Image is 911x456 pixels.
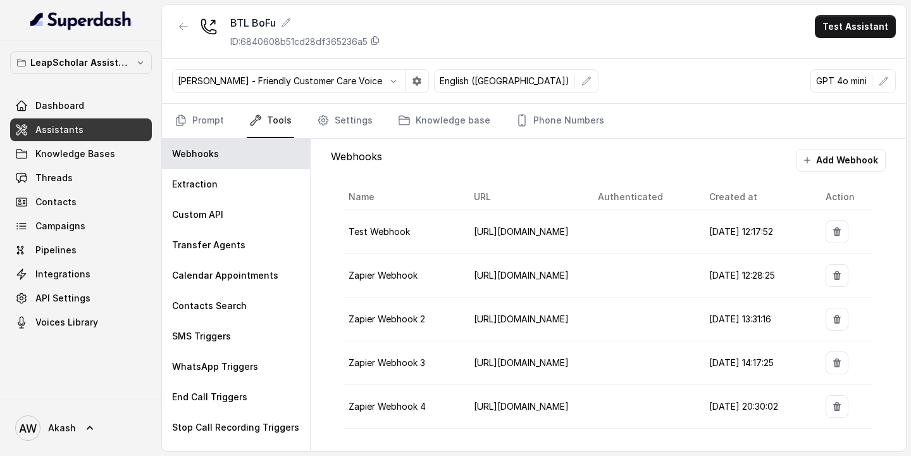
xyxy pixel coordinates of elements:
[230,35,368,48] p: ID: 6840608b51cd28df365236a5
[709,401,778,412] span: [DATE] 20:30:02
[48,422,76,434] span: Akash
[709,226,773,237] span: [DATE] 12:17:52
[172,148,219,160] p: Webhooks
[35,244,77,256] span: Pipelines
[709,357,774,368] span: [DATE] 14:17:25
[172,208,223,221] p: Custom API
[172,300,247,312] p: Contacts Search
[464,184,588,210] th: URL
[172,269,278,282] p: Calendar Appointments
[349,313,425,324] span: Zapier Webhook 2
[474,226,569,237] span: [URL][DOMAIN_NAME]
[30,10,132,30] img: light.svg
[349,357,425,368] span: Zapier Webhook 3
[395,104,493,138] a: Knowledge base
[172,178,218,191] p: Extraction
[440,75,569,87] p: English ([GEOGRAPHIC_DATA])
[349,270,418,281] span: Zapier Webhook
[699,184,815,210] th: Created at
[10,118,152,141] a: Assistants
[10,239,152,262] a: Pipelines
[35,268,90,281] span: Integrations
[709,313,771,324] span: [DATE] 13:31:16
[815,184,873,210] th: Action
[178,75,382,87] p: [PERSON_NAME] - Friendly Customer Care Voice
[10,410,152,446] a: Akash
[35,123,84,136] span: Assistants
[10,51,152,74] button: LeapScholar Assistant
[172,104,896,138] nav: Tabs
[30,55,132,70] p: LeapScholar Assistant
[172,330,231,343] p: SMS Triggers
[35,316,98,329] span: Voices Library
[796,149,886,172] button: Add Webhook
[10,167,152,189] a: Threads
[588,184,699,210] th: Authenticated
[10,311,152,334] a: Voices Library
[331,149,382,172] p: Webhooks
[474,270,569,281] span: [URL][DOMAIN_NAME]
[19,422,37,435] text: AW
[815,15,896,38] button: Test Assistant
[10,142,152,165] a: Knowledge Bases
[172,391,247,403] p: End Call Triggers
[35,148,115,160] span: Knowledge Bases
[172,239,245,251] p: Transfer Agents
[35,220,85,232] span: Campaigns
[349,226,410,237] span: Test Webhook
[10,287,152,310] a: API Settings
[709,270,775,281] span: [DATE] 12:28:25
[474,357,569,368] span: [URL][DOMAIN_NAME]
[35,292,90,305] span: API Settings
[10,191,152,213] a: Contacts
[247,104,294,138] a: Tools
[172,360,258,373] p: WhatsApp Triggers
[172,421,299,434] p: Stop Call Recording Triggers
[513,104,607,138] a: Phone Numbers
[816,75,867,87] p: GPT 4o mini
[10,94,152,117] a: Dashboard
[314,104,375,138] a: Settings
[474,401,569,412] span: [URL][DOMAIN_NAME]
[230,15,380,30] div: BTL BoFu
[172,104,226,138] a: Prompt
[10,215,152,237] a: Campaigns
[10,263,152,286] a: Integrations
[35,196,77,208] span: Contacts
[349,401,426,412] span: Zapier Webhook 4
[35,172,73,184] span: Threads
[344,184,464,210] th: Name
[35,99,84,112] span: Dashboard
[474,313,569,324] span: [URL][DOMAIN_NAME]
